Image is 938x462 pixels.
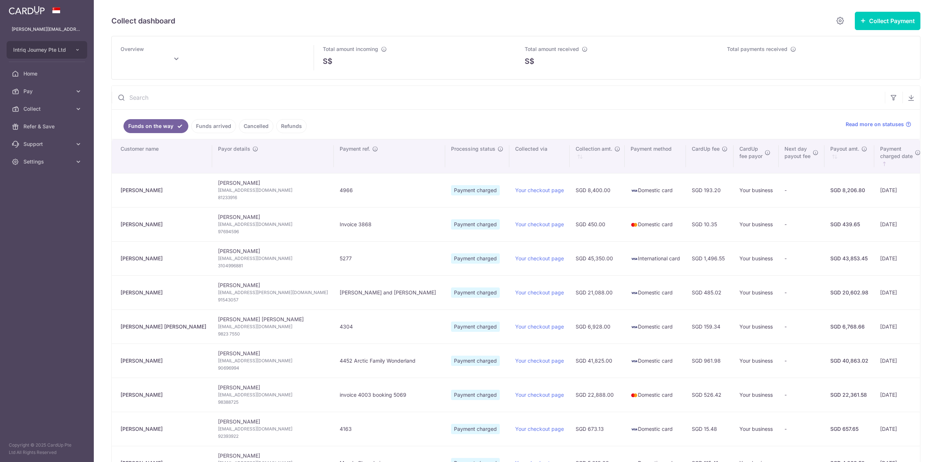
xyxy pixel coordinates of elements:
span: Refer & Save [23,123,72,130]
span: Payment charged date [880,145,913,160]
span: 90696994 [218,364,328,372]
td: - [779,309,824,344]
th: CardUpfee payor [734,139,779,173]
a: Your checkout page [515,392,564,398]
td: Domestic card [625,309,686,344]
img: CardUp [9,6,45,15]
span: Processing status [451,145,495,153]
th: Collected via [509,139,570,173]
span: [EMAIL_ADDRESS][DOMAIN_NAME] [218,323,328,330]
span: 91543057 [218,296,328,304]
td: [PERSON_NAME] [212,207,334,241]
td: - [779,173,824,207]
div: [PERSON_NAME] [121,425,206,433]
a: Your checkout page [515,289,564,296]
div: SGD 40,863.02 [830,357,868,364]
td: Invoice 3868 [334,207,445,241]
div: SGD 8,206.80 [830,187,868,194]
span: S$ [525,56,534,67]
span: 3104996881 [218,262,328,269]
td: SGD 961.98 [686,344,734,378]
td: - [779,412,824,446]
span: Payment charged [451,424,500,434]
th: Payment method [625,139,686,173]
td: SGD 526.42 [686,378,734,412]
td: SGD 15.48 [686,412,734,446]
td: [PERSON_NAME] [212,275,334,309]
a: Read more on statuses [846,121,911,128]
td: SGD 22,888.00 [570,378,625,412]
td: Domestic card [625,275,686,309]
td: invoice 4003 booking 5069 [334,378,445,412]
span: Next day payout fee [784,145,810,160]
span: [EMAIL_ADDRESS][DOMAIN_NAME] [218,255,328,262]
div: [PERSON_NAME] [121,221,206,228]
td: [DATE] [874,207,925,241]
span: [EMAIL_ADDRESS][DOMAIN_NAME] [218,221,328,228]
span: Collection amt. [576,145,612,153]
span: Settings [23,158,72,165]
td: 4304 [334,309,445,344]
span: 81233916 [218,194,328,201]
div: [PERSON_NAME] [121,255,206,262]
span: Payor details [218,145,250,153]
th: Payment ref. [334,139,445,173]
td: - [779,241,824,275]
input: Search [112,86,885,109]
td: [DATE] [874,275,925,309]
a: Your checkout page [515,357,564,364]
td: [DATE] [874,309,925,344]
td: [PERSON_NAME] [212,378,334,412]
td: [PERSON_NAME] [212,344,334,378]
td: Your business [734,241,779,275]
span: Collect [23,105,72,113]
td: Your business [734,275,779,309]
a: Funds on the way [123,119,188,133]
th: Processing status [445,139,509,173]
td: SGD 673.13 [570,412,625,446]
td: SGD 41,825.00 [570,344,625,378]
div: SGD 657.65 [830,425,868,433]
span: 97694596 [218,228,328,235]
td: [DATE] [874,241,925,275]
span: Support [23,140,72,148]
th: Customer name [112,139,212,173]
img: visa-sm-192604c4577d2d35970c8ed26b86981c2741ebd56154ab54ad91a526f0f24972.png [631,426,638,433]
td: 4163 [334,412,445,446]
td: SGD 450.00 [570,207,625,241]
span: [EMAIL_ADDRESS][DOMAIN_NAME] [218,357,328,364]
td: SGD 193.20 [686,173,734,207]
td: SGD 1,496.55 [686,241,734,275]
img: visa-sm-192604c4577d2d35970c8ed26b86981c2741ebd56154ab54ad91a526f0f24972.png [631,255,638,263]
a: Your checkout page [515,255,564,261]
td: SGD 45,350.00 [570,241,625,275]
span: CardUp fee payor [739,145,762,160]
img: mastercard-sm-87a3fd1e0bddd137fecb07648320f44c262e2538e7db6024463105ddbc961eb2.png [631,392,638,399]
th: CardUp fee [686,139,734,173]
td: Your business [734,173,779,207]
span: CardUp fee [692,145,720,153]
span: Total amount incoming [323,46,378,52]
img: visa-sm-192604c4577d2d35970c8ed26b86981c2741ebd56154ab54ad91a526f0f24972.png [631,357,638,365]
span: Total payments received [727,46,787,52]
span: Payment charged [451,322,500,332]
div: SGD 439.65 [830,221,868,228]
td: 4966 [334,173,445,207]
td: SGD 10.35 [686,207,734,241]
img: visa-sm-192604c4577d2d35970c8ed26b86981c2741ebd56154ab54ad91a526f0f24972.png [631,289,638,297]
span: Total amount received [525,46,579,52]
div: SGD 22,361.58 [830,391,868,399]
img: mastercard-sm-87a3fd1e0bddd137fecb07648320f44c262e2538e7db6024463105ddbc961eb2.png [631,221,638,228]
a: Your checkout page [515,187,564,193]
span: 92393922 [218,433,328,440]
td: Your business [734,378,779,412]
td: 4452 Arctic Family Wonderland [334,344,445,378]
td: Domestic card [625,207,686,241]
td: [PERSON_NAME] [212,173,334,207]
img: visa-sm-192604c4577d2d35970c8ed26b86981c2741ebd56154ab54ad91a526f0f24972.png [631,187,638,194]
span: 98388725 [218,399,328,406]
span: [EMAIL_ADDRESS][DOMAIN_NAME] [218,425,328,433]
span: Read more on statuses [846,121,904,128]
span: Home [23,70,72,77]
td: [PERSON_NAME] [212,412,334,446]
